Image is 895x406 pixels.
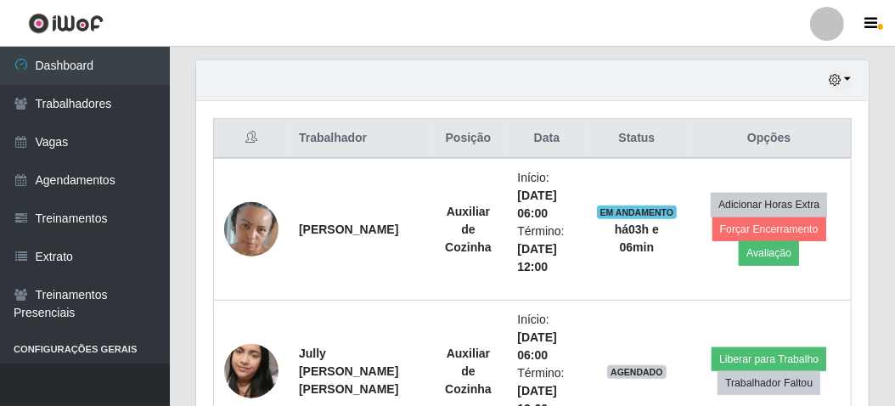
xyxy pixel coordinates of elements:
img: CoreUI Logo [28,13,104,34]
span: EM ANDAMENTO [597,206,678,219]
th: Trabalhador [289,119,430,159]
button: Trabalhador Faltou [718,371,820,395]
img: 1725352703948.jpeg [224,184,279,273]
button: Avaliação [739,241,799,265]
time: [DATE] 06:00 [517,189,556,220]
button: Forçar Encerramento [712,217,826,241]
time: [DATE] 12:00 [517,242,556,273]
strong: Auxiliar de Cozinha [445,347,491,396]
li: Início: [517,311,576,364]
button: Adicionar Horas Extra [711,193,827,217]
th: Status [586,119,687,159]
th: Opções [687,119,851,159]
strong: Auxiliar de Cozinha [445,205,491,254]
strong: Jully [PERSON_NAME] [PERSON_NAME] [299,347,398,396]
th: Posição [430,119,508,159]
th: Data [507,119,586,159]
button: Liberar para Trabalho [712,347,826,371]
li: Término: [517,223,576,276]
strong: há 03 h e 06 min [615,223,659,254]
strong: [PERSON_NAME] [299,223,398,236]
span: AGENDADO [607,365,667,379]
time: [DATE] 06:00 [517,330,556,362]
li: Início: [517,169,576,223]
